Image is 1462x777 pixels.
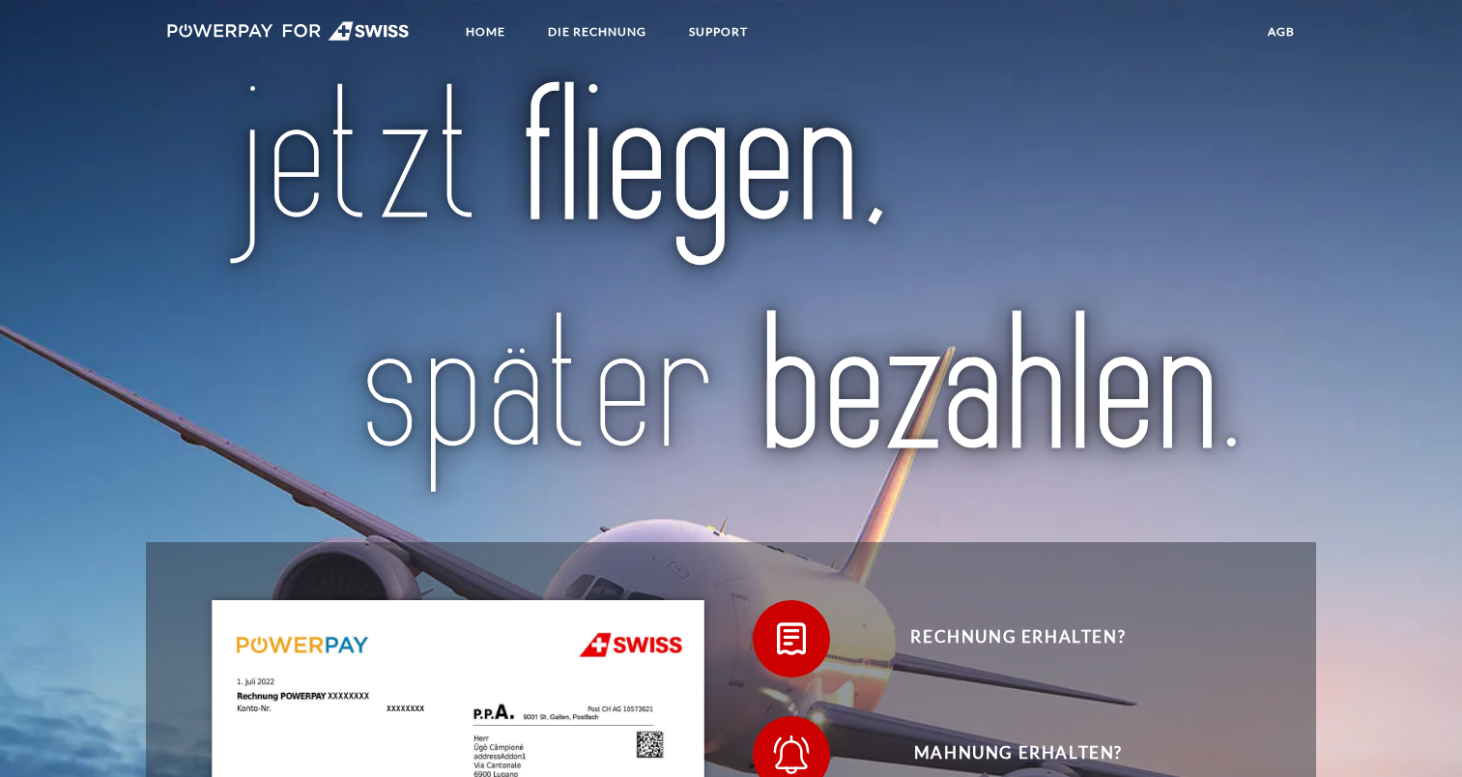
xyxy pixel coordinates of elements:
a: SUPPORT [673,14,764,49]
span: Rechnung erhalten? [782,600,1255,677]
a: agb [1251,14,1311,49]
img: logo-swiss-white.svg [167,21,410,41]
img: qb_bill.svg [767,615,816,663]
button: Rechnung erhalten? [753,600,1255,677]
a: DIE RECHNUNG [531,14,663,49]
a: Home [449,14,522,49]
img: title-swiss_de.svg [218,77,1244,502]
